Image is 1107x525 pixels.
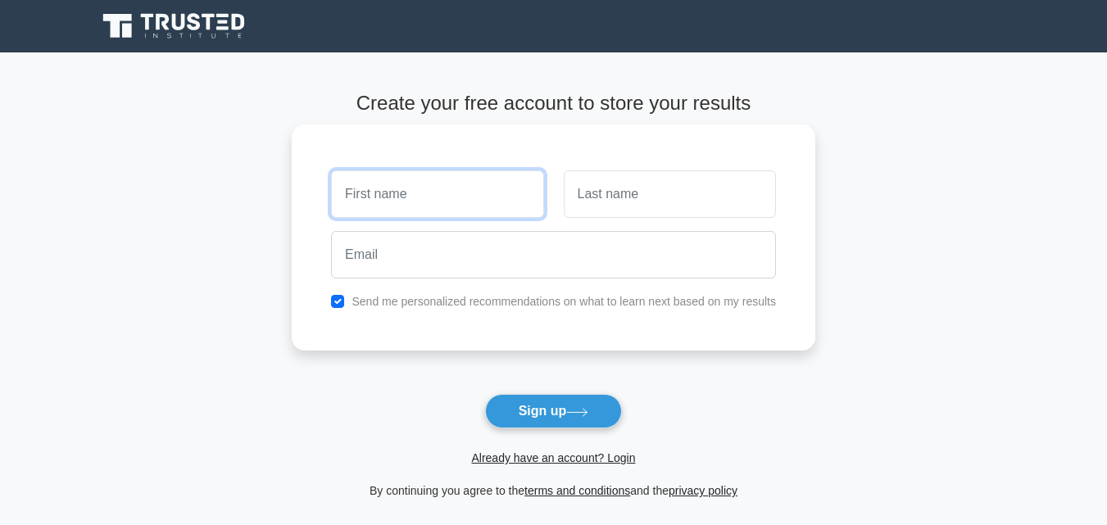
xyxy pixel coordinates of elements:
[524,484,630,497] a: terms and conditions
[471,451,635,464] a: Already have an account? Login
[331,170,543,218] input: First name
[282,481,825,500] div: By continuing you agree to the and the
[564,170,776,218] input: Last name
[485,394,623,428] button: Sign up
[352,295,776,308] label: Send me personalized recommendations on what to learn next based on my results
[292,92,815,115] h4: Create your free account to store your results
[331,231,776,278] input: Email
[669,484,737,497] a: privacy policy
